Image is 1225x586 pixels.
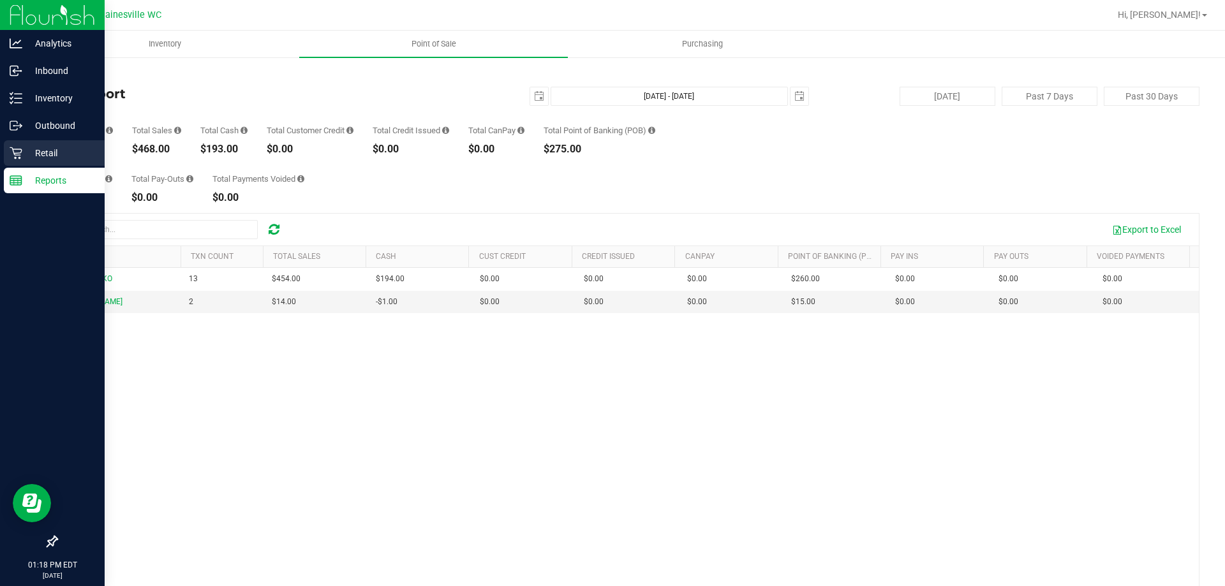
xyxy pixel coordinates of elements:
span: $0.00 [895,296,915,308]
a: Point of Sale [299,31,568,57]
inline-svg: Outbound [10,119,22,132]
p: [DATE] [6,571,99,580]
span: $0.00 [584,296,604,308]
a: Point of Banking (POB) [788,252,879,261]
div: $0.00 [468,144,524,154]
input: Search... [66,220,258,239]
a: Pay Outs [994,252,1028,261]
span: $0.00 [480,296,500,308]
span: Hi, [PERSON_NAME]! [1118,10,1201,20]
span: select [530,87,548,105]
i: Sum of all successful, non-voided payment transaction amounts using CanPay (as well as manual Can... [517,126,524,135]
div: $0.00 [267,144,353,154]
div: Total Payments Voided [212,175,304,183]
a: Credit Issued [582,252,635,261]
i: Sum of all successful, non-voided cash payment transaction amounts (excluding tips and transactio... [241,126,248,135]
i: Count of all successful payment transactions, possibly including voids, refunds, and cash-back fr... [106,126,113,135]
div: Total Pay-Outs [131,175,193,183]
span: $0.00 [687,296,707,308]
div: Total Customer Credit [267,126,353,135]
div: Total Point of Banking (POB) [544,126,655,135]
i: Sum of all cash pay-outs removed from tills within the date range. [186,175,193,183]
a: Purchasing [568,31,836,57]
iframe: Resource center [13,484,51,522]
button: Past 7 Days [1002,87,1097,106]
button: Past 30 Days [1104,87,1199,106]
a: Cust Credit [479,252,526,261]
i: Sum of all voided payment transaction amounts (excluding tips and transaction fees) within the da... [297,175,304,183]
i: Sum of all successful, non-voided payment transaction amounts using account credit as the payment... [346,126,353,135]
span: $260.00 [791,273,820,285]
p: Retail [22,145,99,161]
span: -$1.00 [376,296,397,308]
i: Sum of all successful refund transaction amounts from purchase returns resulting in account credi... [442,126,449,135]
span: $0.00 [687,273,707,285]
a: Inventory [31,31,299,57]
span: $0.00 [480,273,500,285]
i: Sum of the successful, non-voided point-of-banking payment transaction amounts, both via payment ... [648,126,655,135]
span: Point of Sale [394,38,473,50]
span: Purchasing [665,38,740,50]
h4: Till Report [56,87,437,101]
span: 13 [189,273,198,285]
div: Total CanPay [468,126,524,135]
div: $0.00 [212,193,304,203]
span: $0.00 [1102,273,1122,285]
i: Sum of all successful, non-voided payment transaction amounts (excluding tips and transaction fee... [174,126,181,135]
div: $275.00 [544,144,655,154]
p: Outbound [22,118,99,133]
span: $0.00 [1102,296,1122,308]
button: [DATE] [900,87,995,106]
span: Gainesville WC [99,10,161,20]
button: Export to Excel [1104,219,1189,240]
a: Cash [376,252,396,261]
div: Total Credit Issued [373,126,449,135]
span: $0.00 [895,273,915,285]
a: TXN Count [191,252,234,261]
div: $0.00 [131,193,193,203]
a: CanPay [685,252,715,261]
span: $0.00 [584,273,604,285]
p: 01:18 PM EDT [6,559,99,571]
span: $15.00 [791,296,815,308]
div: $0.00 [373,144,449,154]
span: $194.00 [376,273,405,285]
div: Total Cash [200,126,248,135]
a: Pay Ins [891,252,918,261]
p: Analytics [22,36,99,51]
span: $0.00 [999,273,1018,285]
div: Total Sales [132,126,181,135]
inline-svg: Retail [10,147,22,159]
span: $454.00 [272,273,301,285]
inline-svg: Reports [10,174,22,187]
a: Voided Payments [1097,252,1164,261]
inline-svg: Inventory [10,92,22,105]
inline-svg: Analytics [10,37,22,50]
a: Total Sales [273,252,320,261]
span: select [791,87,808,105]
p: Inventory [22,91,99,106]
div: $193.00 [200,144,248,154]
span: Inventory [131,38,198,50]
p: Inbound [22,63,99,78]
p: Reports [22,173,99,188]
div: $468.00 [132,144,181,154]
span: $0.00 [999,296,1018,308]
inline-svg: Inbound [10,64,22,77]
i: Sum of all cash pay-ins added to tills within the date range. [105,175,112,183]
span: 2 [189,296,193,308]
span: $14.00 [272,296,296,308]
